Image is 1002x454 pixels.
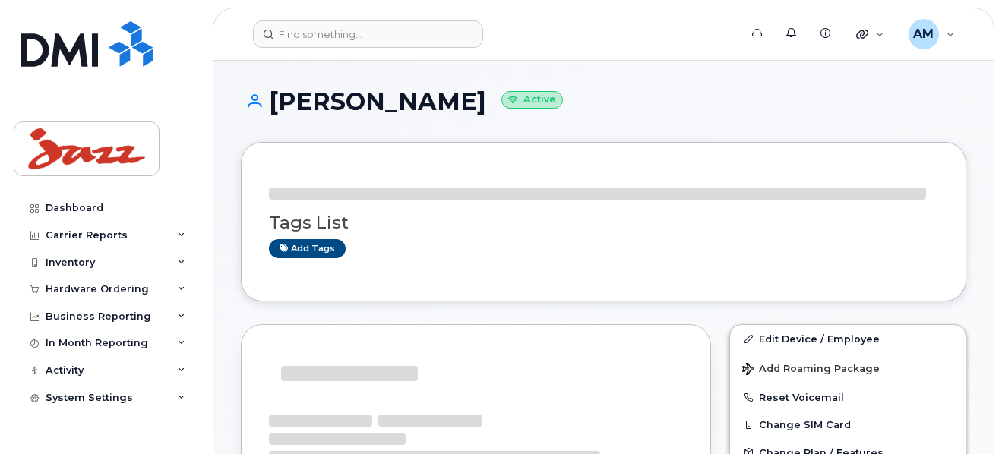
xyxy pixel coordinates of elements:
[742,363,880,377] span: Add Roaming Package
[730,352,966,383] button: Add Roaming Package
[730,383,966,411] button: Reset Voicemail
[501,91,563,109] small: Active
[730,411,966,438] button: Change SIM Card
[269,239,346,258] a: Add tags
[241,88,966,115] h1: [PERSON_NAME]
[730,325,966,352] a: Edit Device / Employee
[269,213,938,232] h3: Tags List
